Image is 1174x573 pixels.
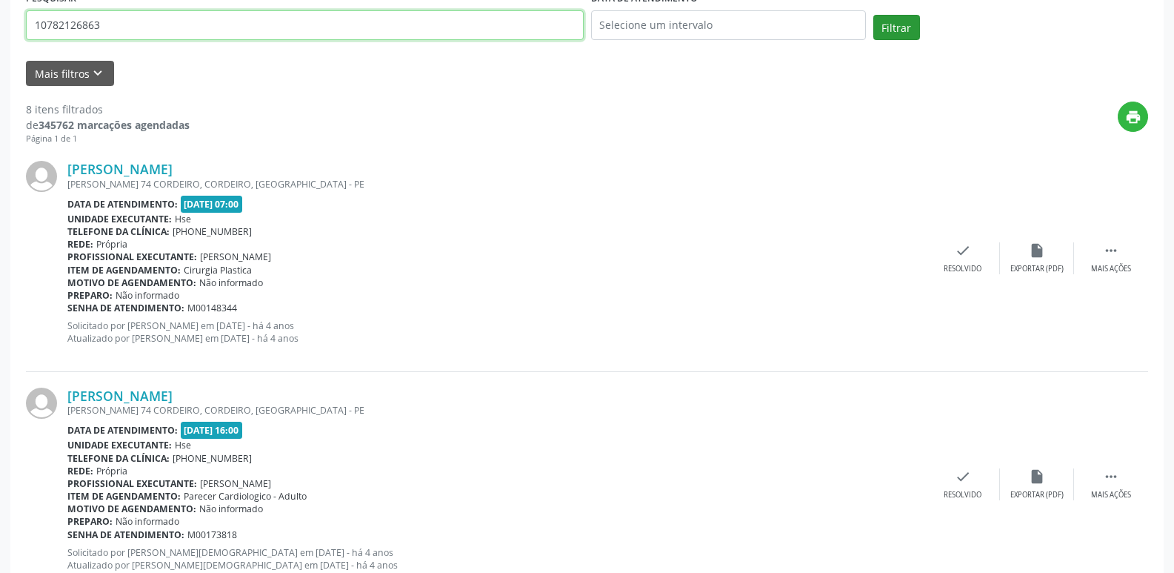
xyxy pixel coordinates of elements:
[67,302,184,314] b: Senha de atendimento:
[67,264,181,276] b: Item de agendamento:
[1118,102,1148,132] button: print
[26,102,190,117] div: 8 itens filtrados
[1029,242,1045,259] i: insert_drive_file
[184,264,252,276] span: Cirurgia Plastica
[187,529,237,541] span: M00173818
[67,465,93,477] b: Rede:
[1029,468,1045,485] i: insert_drive_file
[173,452,252,465] span: [PHONE_NUMBER]
[67,289,113,302] b: Preparo:
[67,161,173,177] a: [PERSON_NAME]
[26,161,57,192] img: img
[67,225,170,238] b: Telefone da clínica:
[873,15,920,40] button: Filtrar
[67,477,197,490] b: Profissional executante:
[67,251,197,263] b: Profissional executante:
[173,225,252,238] span: [PHONE_NUMBER]
[181,422,243,439] span: [DATE] 16:00
[67,529,184,541] b: Senha de atendimento:
[175,439,191,451] span: Hse
[67,404,926,417] div: [PERSON_NAME] 74 CORDEIRO, CORDEIRO, [GEOGRAPHIC_DATA] - PE
[67,319,926,345] p: Solicitado por [PERSON_NAME] em [DATE] - há 4 anos Atualizado por [PERSON_NAME] em [DATE] - há 4 ...
[175,213,191,225] span: Hse
[67,452,170,465] b: Telefone da clínica:
[67,276,196,289] b: Motivo de agendamento:
[26,133,190,145] div: Página 1 de 1
[39,118,190,132] strong: 345762 marcações agendadas
[200,477,271,490] span: [PERSON_NAME]
[26,10,584,40] input: Nome, código do beneficiário ou CPF
[944,264,981,274] div: Resolvido
[1010,490,1064,500] div: Exportar (PDF)
[1125,109,1141,125] i: print
[26,117,190,133] div: de
[26,61,114,87] button: Mais filtroskeyboard_arrow_down
[200,251,271,263] span: [PERSON_NAME]
[90,65,106,82] i: keyboard_arrow_down
[67,503,196,515] b: Motivo de agendamento:
[181,196,243,213] span: [DATE] 07:00
[116,515,179,528] span: Não informado
[1091,264,1131,274] div: Mais ações
[67,424,178,437] b: Data de atendimento:
[67,213,172,225] b: Unidade executante:
[26,388,57,419] img: img
[67,439,172,451] b: Unidade executante:
[955,242,971,259] i: check
[67,238,93,251] b: Rede:
[67,388,173,404] a: [PERSON_NAME]
[67,546,926,572] p: Solicitado por [PERSON_NAME][DEMOGRAPHIC_DATA] em [DATE] - há 4 anos Atualizado por [PERSON_NAME]...
[1010,264,1064,274] div: Exportar (PDF)
[116,289,179,302] span: Não informado
[1103,468,1119,485] i: 
[591,10,866,40] input: Selecione um intervalo
[96,238,127,251] span: Própria
[199,503,263,515] span: Não informado
[67,178,926,191] div: [PERSON_NAME] 74 CORDEIRO, CORDEIRO, [GEOGRAPHIC_DATA] - PE
[67,198,178,211] b: Data de atendimento:
[199,276,263,289] span: Não informado
[67,490,181,503] b: Item de agendamento:
[1103,242,1119,259] i: 
[1091,490,1131,500] div: Mais ações
[96,465,127,477] span: Própria
[944,490,981,500] div: Resolvido
[955,468,971,485] i: check
[184,490,307,503] span: Parecer Cardiologico - Adulto
[187,302,237,314] span: M00148344
[67,515,113,528] b: Preparo:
